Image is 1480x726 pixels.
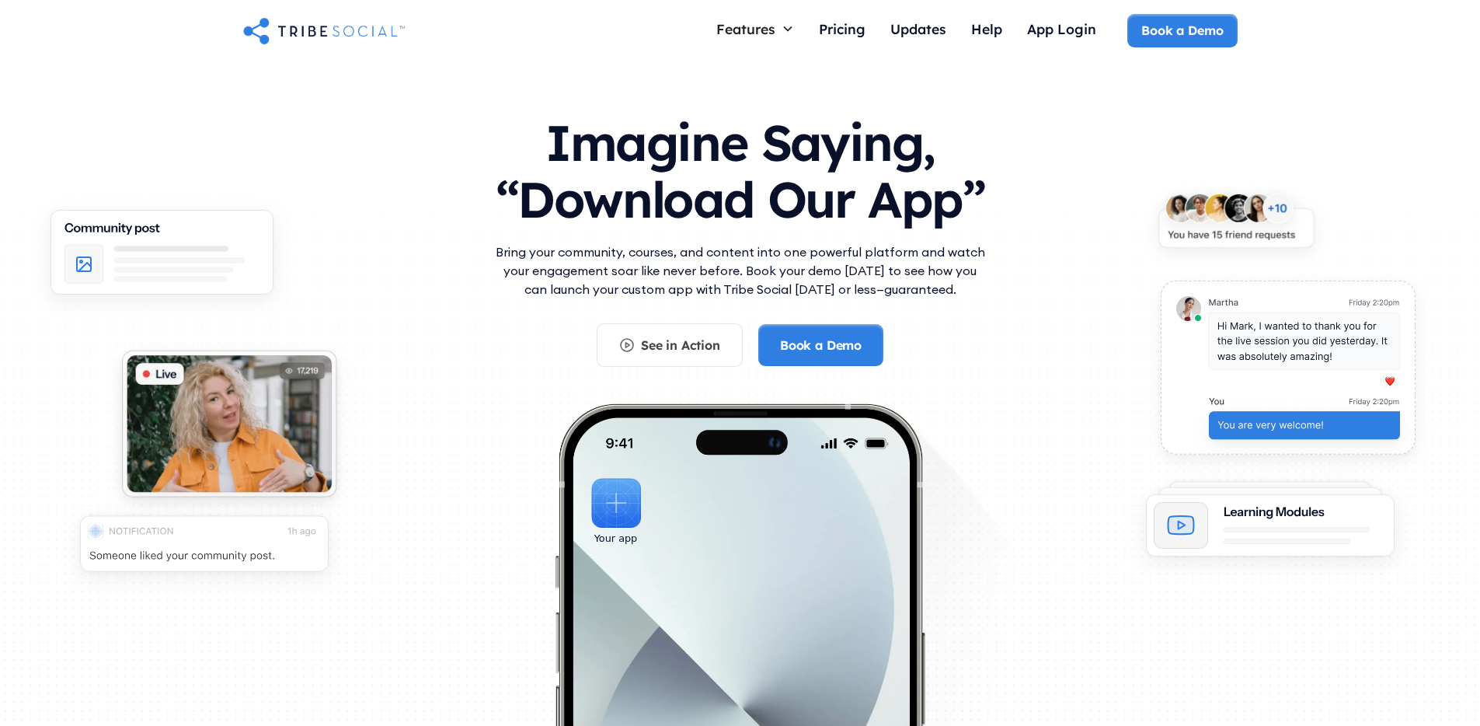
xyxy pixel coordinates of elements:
a: Pricing [806,14,878,47]
img: An illustration of chat [1140,266,1436,480]
div: See in Action [641,337,720,354]
div: Help [971,20,1002,37]
p: Bring your community, courses, and content into one powerful platform and watch your engagement s... [492,243,989,298]
img: An illustration of push notification [59,501,350,598]
div: App Login [1027,20,1096,37]
img: An illustration of Community Feed [30,195,294,321]
div: Features [704,14,806,44]
div: Features [716,20,775,37]
a: See in Action [597,323,743,367]
a: Help [959,14,1015,47]
a: Book a Demo [1127,14,1237,47]
a: Book a Demo [758,324,883,366]
h1: Imagine Saying, “Download Our App” [492,99,989,236]
a: home [243,15,405,46]
img: An illustration of New friends requests [1140,180,1332,271]
div: Updates [890,20,946,37]
a: Updates [878,14,959,47]
div: Your app [594,530,637,547]
img: An illustration of Learning Modules [1125,469,1416,583]
img: An illustration of Live video [103,337,355,521]
div: Pricing [819,20,865,37]
a: App Login [1015,14,1109,47]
